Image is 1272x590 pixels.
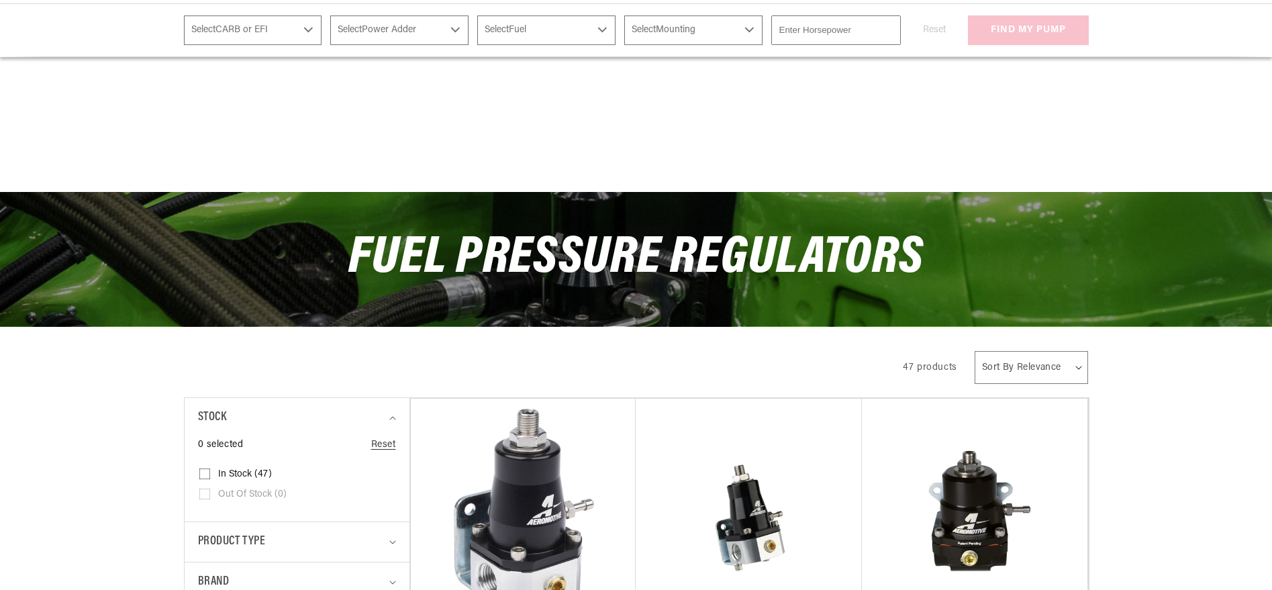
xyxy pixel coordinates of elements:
[771,15,901,45] input: Enter Horsepower
[198,532,266,552] span: Product type
[624,15,763,45] select: Mounting
[477,15,616,45] select: Fuel
[218,489,287,501] span: Out of stock (0)
[903,362,957,373] span: 47 products
[330,15,469,45] select: Power Adder
[198,522,396,562] summary: Product type (0 selected)
[184,15,322,45] select: CARB or EFI
[198,438,244,452] span: 0 selected
[218,469,272,481] span: In stock (47)
[371,438,396,452] a: Reset
[348,232,923,285] span: Fuel Pressure Regulators
[198,398,396,438] summary: Stock (0 selected)
[198,408,227,428] span: Stock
